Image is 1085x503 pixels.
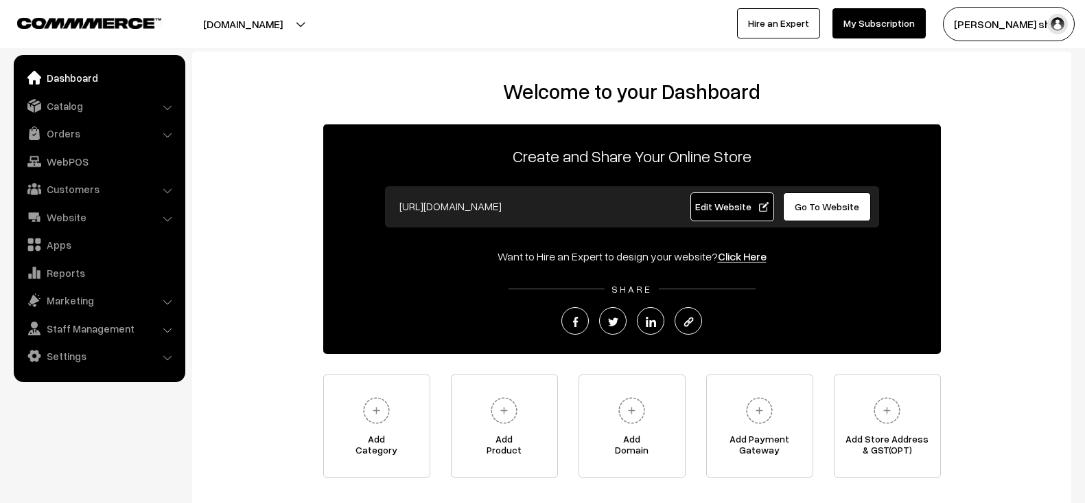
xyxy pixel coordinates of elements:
[17,260,180,285] a: Reports
[17,288,180,313] a: Marketing
[579,434,685,461] span: Add Domain
[323,248,941,265] div: Want to Hire an Expert to design your website?
[358,392,395,429] img: plus.svg
[17,205,180,230] a: Website
[740,392,778,429] img: plus.svg
[17,232,180,257] a: Apps
[17,344,180,368] a: Settings
[155,7,331,41] button: [DOMAIN_NAME]
[323,375,430,478] a: AddCategory
[695,201,769,212] span: Edit Website
[832,8,926,38] a: My Subscription
[452,434,557,461] span: Add Product
[17,93,180,118] a: Catalog
[17,14,137,30] a: COMMMERCE
[737,8,820,38] a: Hire an Expert
[943,7,1075,41] button: [PERSON_NAME] sha…
[17,149,180,174] a: WebPOS
[706,375,813,478] a: Add PaymentGateway
[451,375,558,478] a: AddProduct
[17,316,180,341] a: Staff Management
[613,392,651,429] img: plus.svg
[323,144,941,168] p: Create and Share Your Online Store
[605,283,659,295] span: SHARE
[324,434,430,461] span: Add Category
[17,65,180,90] a: Dashboard
[834,375,941,478] a: Add Store Address& GST(OPT)
[17,18,161,28] img: COMMMERCE
[707,434,813,461] span: Add Payment Gateway
[1047,14,1068,34] img: user
[718,249,767,263] a: Click Here
[485,392,523,429] img: plus.svg
[17,177,180,201] a: Customers
[206,79,1058,104] h2: Welcome to your Dashboard
[868,392,906,429] img: plus.svg
[579,375,686,478] a: AddDomain
[795,201,859,212] span: Go To Website
[17,121,180,146] a: Orders
[690,192,774,221] a: Edit Website
[835,434,940,461] span: Add Store Address & GST(OPT)
[783,192,872,221] a: Go To Website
